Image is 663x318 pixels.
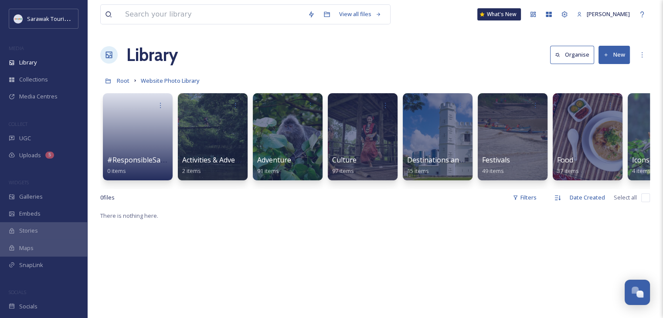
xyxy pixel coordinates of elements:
[117,77,129,85] span: Root
[182,167,201,175] span: 2 items
[9,289,26,295] span: SOCIALS
[27,14,89,23] span: Sarawak Tourism Board
[407,155,501,165] span: Destinations and Attractions
[19,58,37,67] span: Library
[407,156,501,175] a: Destinations and Attractions15 items
[550,46,598,64] a: Organise
[19,92,58,101] span: Media Centres
[19,210,41,218] span: Embeds
[332,156,357,175] a: Culture97 items
[100,193,115,202] span: 0 file s
[14,14,23,23] img: new%20smtd%20transparent%202%20copy%404x.png
[19,244,34,252] span: Maps
[565,189,609,206] div: Date Created
[407,167,429,175] span: 15 items
[598,46,630,64] button: New
[482,156,510,175] a: Festivals49 items
[482,167,504,175] span: 49 items
[141,75,200,86] a: Website Photo Library
[45,152,54,159] div: 5
[19,134,31,142] span: UGC
[9,179,29,186] span: WIDGETS
[625,280,650,305] button: Open Chat
[182,156,253,175] a: Activities & Adventure2 items
[257,156,291,175] a: Adventure91 items
[141,77,200,85] span: Website Photo Library
[107,155,180,165] span: #ResponsibleSarawak
[477,8,521,20] a: What's New
[332,155,357,165] span: Culture
[587,10,630,18] span: [PERSON_NAME]
[121,5,303,24] input: Search your library
[557,155,573,165] span: Food
[257,167,279,175] span: 91 items
[557,167,579,175] span: 37 items
[19,227,38,235] span: Stories
[182,155,253,165] span: Activities & Adventure
[557,156,579,175] a: Food37 items
[107,156,180,175] a: #ResponsibleSarawak0 items
[19,75,48,84] span: Collections
[107,167,126,175] span: 0 items
[19,261,43,269] span: SnapLink
[335,6,386,23] a: View all files
[572,6,634,23] a: [PERSON_NAME]
[614,193,637,202] span: Select all
[19,193,43,201] span: Galleries
[482,155,510,165] span: Festivals
[508,189,541,206] div: Filters
[332,167,354,175] span: 97 items
[9,45,24,51] span: MEDIA
[632,167,651,175] span: 4 items
[126,42,178,68] a: Library
[117,75,129,86] a: Root
[19,151,41,159] span: Uploads
[19,302,37,311] span: Socials
[550,46,594,64] button: Organise
[9,121,27,127] span: COLLECT
[257,155,291,165] span: Adventure
[100,212,158,220] span: There is nothing here.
